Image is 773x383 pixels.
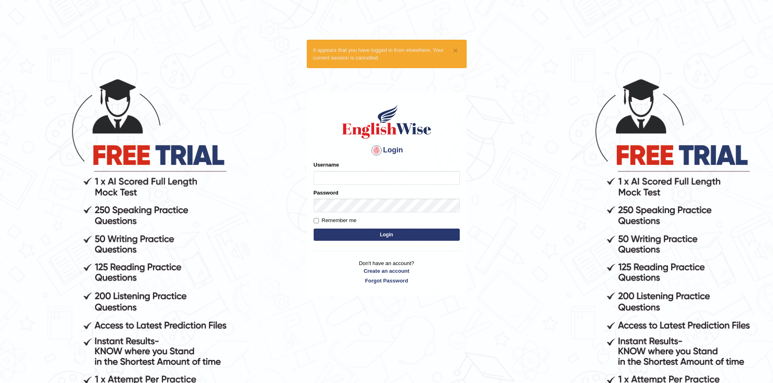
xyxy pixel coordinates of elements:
[314,229,460,241] button: Login
[314,189,338,197] label: Password
[453,46,458,55] button: ×
[314,144,460,157] h4: Login
[307,40,467,68] div: It appears that you have logged in from elsewhere. Your current session is cancelled
[314,259,460,285] p: Don't have an account?
[340,103,433,140] img: Logo of English Wise sign in for intelligent practice with AI
[314,216,357,225] label: Remember me
[314,218,319,223] input: Remember me
[314,277,460,285] a: Forgot Password
[314,161,339,169] label: Username
[314,267,460,275] a: Create an account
